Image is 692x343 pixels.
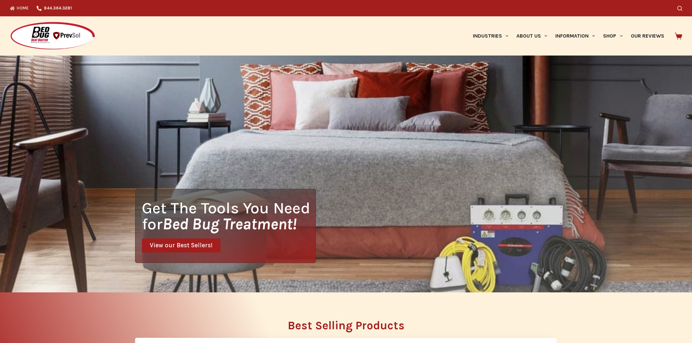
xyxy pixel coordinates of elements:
a: Information [551,16,599,56]
h1: Get The Tools You Need for [142,200,316,232]
a: Shop [599,16,627,56]
a: Industries [469,16,512,56]
i: Bed Bug Treatment! [163,215,297,233]
a: View our Best Sellers! [142,238,220,253]
button: Search [677,6,682,11]
img: Prevsol/Bed Bug Heat Doctor [10,22,95,51]
span: View our Best Sellers! [150,242,213,249]
nav: Primary [469,16,668,56]
a: About Us [512,16,551,56]
h2: Best Selling Products [135,320,557,331]
a: Our Reviews [627,16,668,56]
